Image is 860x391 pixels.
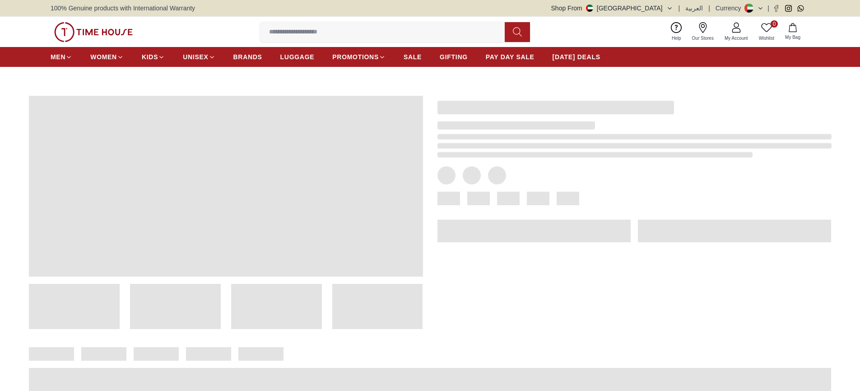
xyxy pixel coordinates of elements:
[685,4,703,13] button: العربية
[51,4,195,13] span: 100% Genuine products with International Warranty
[773,5,780,12] a: Facebook
[51,49,72,65] a: MEN
[280,49,315,65] a: LUGGAGE
[233,52,262,61] span: BRANDS
[486,49,535,65] a: PAY DAY SALE
[332,49,386,65] a: PROMOTIONS
[586,5,593,12] img: United Arab Emirates
[668,35,685,42] span: Help
[233,49,262,65] a: BRANDS
[708,4,710,13] span: |
[404,52,422,61] span: SALE
[780,21,806,42] button: My Bag
[797,5,804,12] a: Whatsapp
[679,4,680,13] span: |
[90,49,124,65] a: WOMEN
[54,22,133,42] img: ...
[553,52,600,61] span: [DATE] DEALS
[440,52,468,61] span: GIFTING
[183,52,208,61] span: UNISEX
[785,5,792,12] a: Instagram
[781,34,804,41] span: My Bag
[721,35,752,42] span: My Account
[332,52,379,61] span: PROMOTIONS
[183,49,215,65] a: UNISEX
[687,20,719,43] a: Our Stores
[51,52,65,61] span: MEN
[771,20,778,28] span: 0
[280,52,315,61] span: LUGGAGE
[440,49,468,65] a: GIFTING
[666,20,687,43] a: Help
[753,20,780,43] a: 0Wishlist
[404,49,422,65] a: SALE
[142,52,158,61] span: KIDS
[90,52,117,61] span: WOMEN
[553,49,600,65] a: [DATE] DEALS
[716,4,745,13] div: Currency
[767,4,769,13] span: |
[755,35,778,42] span: Wishlist
[486,52,535,61] span: PAY DAY SALE
[142,49,165,65] a: KIDS
[551,4,673,13] button: Shop From[GEOGRAPHIC_DATA]
[688,35,717,42] span: Our Stores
